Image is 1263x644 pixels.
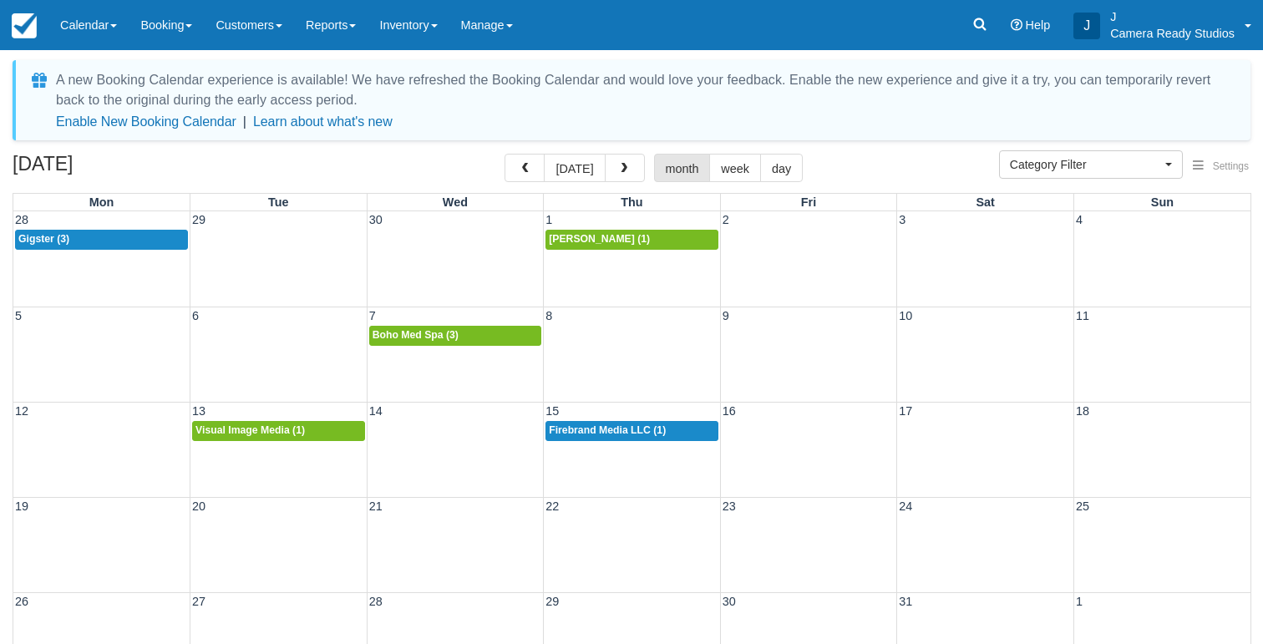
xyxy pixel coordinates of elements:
[190,404,207,418] span: 13
[1011,19,1022,31] i: Help
[13,154,224,185] h2: [DATE]
[195,424,305,436] span: Visual Image Media (1)
[976,195,994,209] span: Sat
[1213,160,1249,172] span: Settings
[1074,213,1084,226] span: 4
[760,154,803,182] button: day
[1073,13,1100,39] div: J
[13,309,23,322] span: 5
[544,499,560,513] span: 22
[243,114,246,129] span: |
[1074,404,1091,418] span: 18
[369,326,542,346] a: Boho Med Spa (3)
[621,195,642,209] span: Thu
[545,421,718,441] a: Firebrand Media LLC (1)
[12,13,37,38] img: checkfront-main-nav-mini-logo.png
[190,499,207,513] span: 20
[721,595,738,608] span: 30
[654,154,711,182] button: month
[999,150,1183,179] button: Category Filter
[443,195,468,209] span: Wed
[897,309,914,322] span: 10
[268,195,289,209] span: Tue
[544,595,560,608] span: 29
[721,404,738,418] span: 16
[897,213,907,226] span: 3
[897,404,914,418] span: 17
[1183,155,1259,179] button: Settings
[721,309,731,322] span: 9
[192,421,365,441] a: Visual Image Media (1)
[190,595,207,608] span: 27
[549,233,650,245] span: [PERSON_NAME] (1)
[709,154,761,182] button: week
[368,309,378,322] span: 7
[549,424,666,436] span: Firebrand Media LLC (1)
[1074,499,1091,513] span: 25
[89,195,114,209] span: Mon
[544,309,554,322] span: 8
[190,309,200,322] span: 6
[56,70,1230,110] div: A new Booking Calendar experience is available! We have refreshed the Booking Calendar and would ...
[13,595,30,608] span: 26
[13,404,30,418] span: 12
[1151,195,1174,209] span: Sun
[544,213,554,226] span: 1
[1074,309,1091,322] span: 11
[897,595,914,608] span: 31
[15,230,188,250] a: Gigster (3)
[1110,8,1235,25] p: J
[18,233,69,245] span: Gigster (3)
[253,114,393,129] a: Learn about what's new
[373,329,459,341] span: Boho Med Spa (3)
[368,213,384,226] span: 30
[545,230,718,250] a: [PERSON_NAME] (1)
[544,404,560,418] span: 15
[368,499,384,513] span: 21
[721,499,738,513] span: 23
[56,114,236,130] button: Enable New Booking Calendar
[544,154,605,182] button: [DATE]
[897,499,914,513] span: 24
[801,195,816,209] span: Fri
[13,499,30,513] span: 19
[721,213,731,226] span: 2
[368,595,384,608] span: 28
[1074,595,1084,608] span: 1
[368,404,384,418] span: 14
[1110,25,1235,42] p: Camera Ready Studios
[190,213,207,226] span: 29
[13,213,30,226] span: 28
[1026,18,1051,32] span: Help
[1010,156,1161,173] span: Category Filter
